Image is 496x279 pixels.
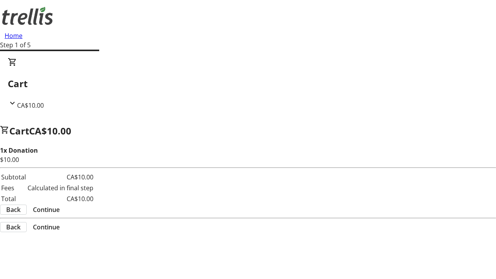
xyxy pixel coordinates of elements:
[1,194,26,204] td: Total
[6,205,21,214] span: Back
[8,57,488,110] div: CartCA$10.00
[27,172,94,182] td: CA$10.00
[27,183,94,193] td: Calculated in final step
[27,194,94,204] td: CA$10.00
[29,124,71,137] span: CA$10.00
[1,172,26,182] td: Subtotal
[17,101,44,110] span: CA$10.00
[27,222,66,232] button: Continue
[33,222,60,232] span: Continue
[8,77,488,91] h2: Cart
[33,205,60,214] span: Continue
[1,183,26,193] td: Fees
[27,205,66,214] button: Continue
[9,124,29,137] span: Cart
[6,222,21,232] span: Back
